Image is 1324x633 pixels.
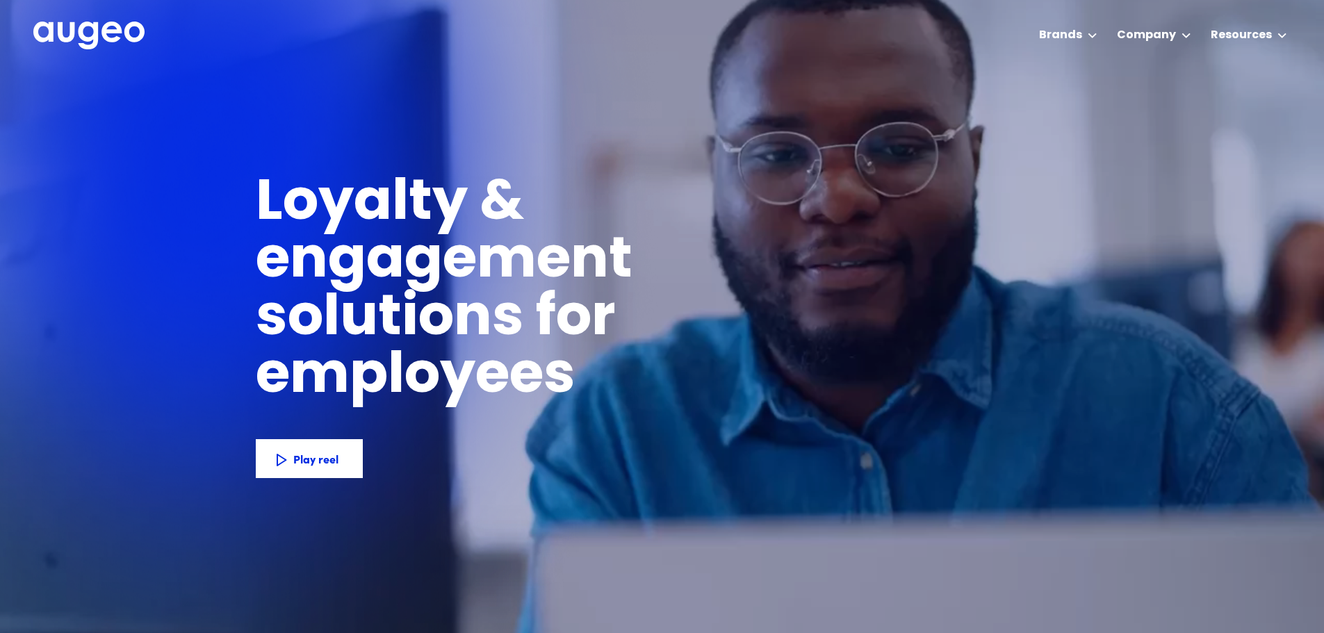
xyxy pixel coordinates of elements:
[256,439,363,478] a: Play reel
[1117,27,1176,44] div: Company
[33,22,145,50] img: Augeo's full logo in white.
[1039,27,1082,44] div: Brands
[33,22,145,51] a: home
[256,349,600,406] h1: employees
[1211,27,1272,44] div: Resources
[256,176,856,349] h1: Loyalty & engagement solutions for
